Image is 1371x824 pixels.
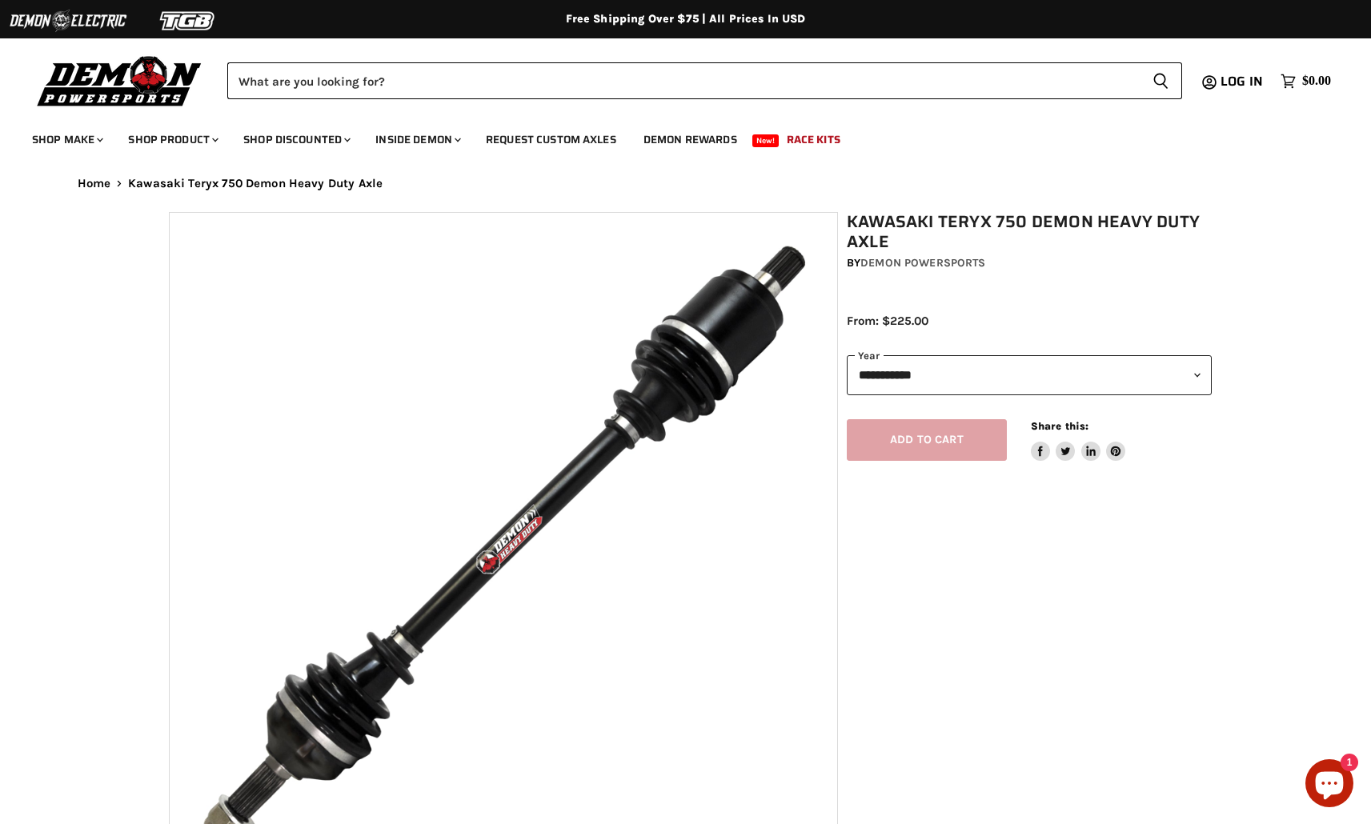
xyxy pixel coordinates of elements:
h1: Kawasaki Teryx 750 Demon Heavy Duty Axle [847,212,1212,252]
a: Home [78,177,111,190]
span: From: $225.00 [847,314,928,328]
nav: Breadcrumbs [46,177,1326,190]
span: New! [752,134,780,147]
ul: Main menu [20,117,1327,156]
a: Demon Rewards [631,123,749,156]
inbox-online-store-chat: Shopify online store chat [1301,759,1358,811]
input: Search [227,62,1140,99]
aside: Share this: [1031,419,1126,462]
a: Race Kits [775,123,852,156]
span: Kawasaki Teryx 750 Demon Heavy Duty Axle [128,177,383,190]
a: $0.00 [1273,70,1339,93]
a: Shop Product [116,123,228,156]
div: Free Shipping Over $75 | All Prices In USD [46,12,1326,26]
img: TGB Logo 2 [128,6,248,36]
a: Shop Make [20,123,113,156]
img: Demon Powersports [32,52,207,109]
span: $0.00 [1302,74,1331,89]
img: Demon Electric Logo 2 [8,6,128,36]
form: Product [227,62,1182,99]
a: Demon Powersports [860,256,985,270]
a: Request Custom Axles [474,123,628,156]
span: Share this: [1031,420,1088,432]
a: Log in [1213,74,1273,89]
button: Search [1140,62,1182,99]
select: year [847,355,1212,394]
a: Inside Demon [363,123,471,156]
div: by [847,254,1212,272]
a: Shop Discounted [231,123,360,156]
span: Log in [1221,71,1263,91]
